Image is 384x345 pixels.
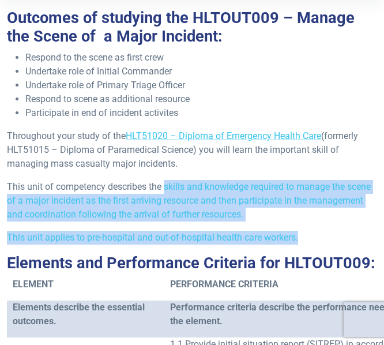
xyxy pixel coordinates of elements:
[25,78,377,92] li: Undertake role of Primary Triage Officer
[25,92,377,106] li: Respond to scene as additional resource
[25,51,377,65] li: Respond to the scene as first crew
[170,279,278,290] strong: PERFORMANCE CRITERIA
[25,65,377,78] li: Undertake role of Initial Commander
[126,130,321,141] a: HLT51020 – Diploma of Emergency Health Care
[25,106,377,120] li: Participate in end of incident activites
[7,9,377,46] h2: Outcomes of studying the HLTOUT009 – Manage the Scene of a Major Incident:
[7,254,377,273] h2: Elements and Performance Criteria for HLTOUT009:
[13,279,54,290] strong: ELEMENT
[7,129,377,171] p: Throughout your study of the (formerly HLT51015 – Diploma of Paramedical Science) you will learn ...
[7,180,377,222] p: This unit of competency describes the skills and knowledge required to manage the scene of a majo...
[13,302,145,327] strong: Elements describe the essential outcomes.
[7,231,377,245] p: This unit applies to pre-hospital and out-of-hospital health care workers.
